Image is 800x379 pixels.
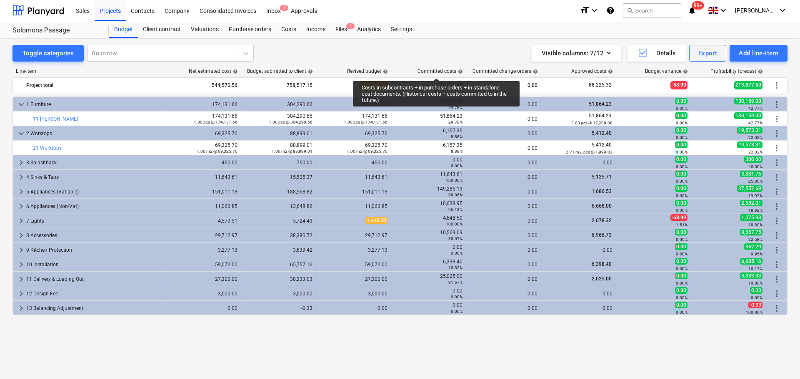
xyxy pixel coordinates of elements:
span: 0.00 [675,185,687,192]
small: 1.00 m2 @ 69,325.70 [347,149,387,154]
small: 3.00 pcs @ 17,288.08 [571,121,612,125]
span: keyboard_arrow_right [16,274,26,284]
div: 8 Accessories [26,229,162,242]
div: Solomons Passage [12,26,99,35]
span: 5,412.40 [591,130,612,136]
span: -68.99 [670,81,687,89]
span: 362.29 [744,243,762,250]
div: 38,380.72 [245,233,312,238]
span: More actions [772,230,782,240]
span: More actions [772,245,782,255]
div: Valuations [186,21,224,38]
span: More actions [772,187,782,197]
span: 99+ [692,1,704,10]
small: 0.00% [676,150,687,154]
div: 151,011.13 [320,189,387,195]
i: keyboard_arrow_down [590,5,600,15]
div: 13,648.86 [245,203,312,209]
div: 7 Lights [26,214,162,228]
small: 40.00% [748,164,762,169]
button: Visible columns:7/12 [532,45,621,62]
div: 88,899.01 [245,142,312,154]
div: 69,325.70 [320,142,387,154]
div: 0.00 [470,131,537,136]
small: 0.00% [676,179,687,183]
span: 5,412.40 [591,142,612,148]
small: 96.13% [448,207,462,212]
div: Add line-item [739,48,778,59]
small: 98.86% [448,193,462,197]
small: 0.00% [676,135,687,140]
div: 3,639.42 [245,247,312,253]
i: format_size [580,5,590,15]
div: 11,643.61 [320,174,387,180]
span: -0.33 [748,302,762,308]
span: 300.00 [744,156,762,163]
i: keyboard_arrow_down [777,5,787,15]
div: 59,072.00 [170,262,237,268]
small: 0.00% [751,295,762,300]
span: keyboard_arrow_down [16,99,26,109]
span: 37,557.69 [737,185,762,192]
span: 544,639.55 [359,81,387,89]
div: 9 Kitchen Protection [26,243,162,257]
div: Revised budget [347,68,388,74]
div: 4 Sinks & Taps [26,171,162,184]
small: 35.57% [448,236,462,241]
small: 25.00% [748,179,762,183]
small: 100.00% [446,178,462,183]
span: keyboard_arrow_right [16,216,26,226]
div: Project total [26,79,162,92]
small: 0.00% [676,281,687,285]
span: 3,033.03 [740,272,762,279]
small: 9.95% [751,252,762,256]
button: Search [623,3,681,17]
span: 0.00 [675,127,687,134]
div: Export [698,48,717,59]
small: 0.00% [451,295,462,299]
span: 19,573.31 [737,127,762,134]
div: 27,300.00 [320,276,387,282]
div: Committed change orders [472,68,538,74]
div: 51,864.23 [395,99,462,110]
span: keyboard_arrow_right [16,260,26,270]
div: 6,157.35 [395,128,462,139]
div: 51,864.23 [395,113,462,125]
div: 0.00 [470,291,537,297]
div: 12 Design Fee [26,287,162,300]
small: 91.67% [448,280,462,285]
div: Budget [109,21,138,38]
div: 0.00 [395,157,462,168]
small: -1.51% [675,223,687,227]
div: 65,757.16 [245,262,312,268]
div: 4,648.50 [395,215,462,227]
small: 8.88% [451,149,462,154]
div: 3,277.13 [320,247,387,253]
span: More actions [772,114,782,124]
small: 1.00 pcs @ 304,290.66 [269,120,312,124]
small: 0.00% [676,237,687,242]
small: 0.00% [676,266,687,271]
div: 88,899.01 [245,131,312,136]
span: 6,685.16 [740,258,762,265]
div: 6 Appliances (Non-Vat) [26,200,162,213]
small: 1.00 m2 @ 69,325.70 [197,149,237,154]
span: -68.99 [670,214,687,221]
button: Export [689,45,727,62]
div: Approved costs [571,68,613,74]
div: 0.00 [470,79,537,92]
div: Line-item [12,68,167,74]
span: More actions [772,129,782,139]
small: 42.77% [748,106,762,111]
i: keyboard_arrow_down [718,5,728,15]
div: Visible columns : 7/12 [542,48,611,59]
span: help [531,69,538,74]
span: keyboard_arrow_right [16,201,26,211]
span: 0.00 [675,98,687,104]
small: 10.17% [748,266,762,271]
div: Income [301,21,330,38]
small: 0.00% [676,121,687,125]
small: 0.00% [451,163,462,168]
div: 149,286.13 [395,186,462,198]
div: Budget submitted to client [247,68,313,74]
